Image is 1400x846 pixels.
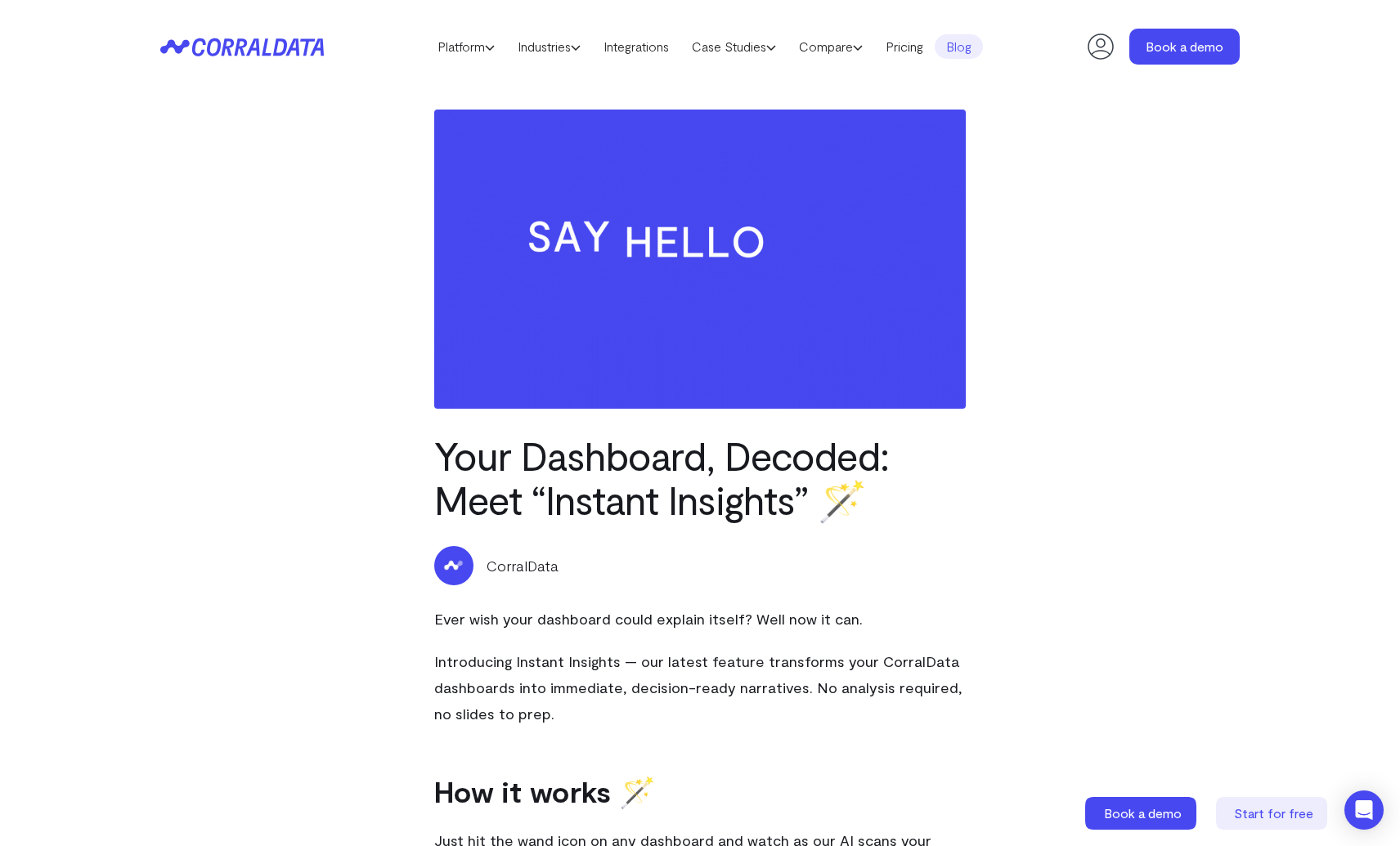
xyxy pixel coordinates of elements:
p: CorralData [487,555,559,576]
div: Open Intercom Messenger [1344,790,1384,830]
p: Ever wish your dashboard could explain itself? Well now it can. [434,606,966,632]
a: Integrations [592,34,680,59]
b: How it works 🪄 [434,773,656,808]
p: Introducing Instant Insights — our latest feature transforms your CorralData dashboards into imme... [434,648,966,727]
a: Platform [426,34,506,59]
a: Start for free [1216,797,1330,830]
a: Book a demo [1085,797,1200,830]
span: Book a demo [1104,805,1182,821]
a: Compare [787,34,874,59]
a: Blog [935,34,983,59]
a: Case Studies [680,34,787,59]
span: Start for free [1234,805,1313,821]
a: Industries [506,34,592,59]
a: Pricing [874,34,935,59]
h1: Your Dashboard, Decoded: Meet “Instant Insights” 🪄 [434,433,966,521]
a: Book a demo [1129,29,1240,65]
